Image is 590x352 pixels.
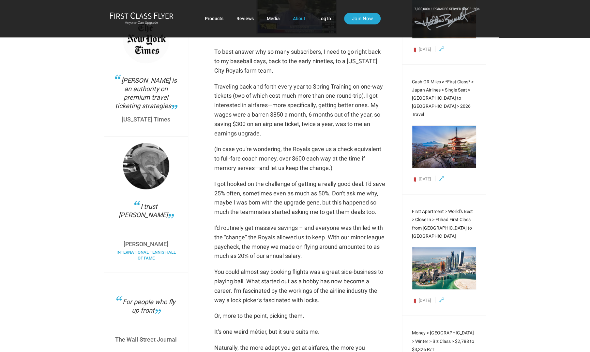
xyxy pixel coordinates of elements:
[412,78,476,181] a: Cash OR Miles > *First Class* > Japan Airlines > Single Seat > [GEOGRAPHIC_DATA] to [GEOGRAPHIC_D...
[114,298,178,330] div: For people who fly up front
[114,202,178,235] div: I trust [PERSON_NAME]
[412,207,476,303] a: First Apartment > World’s Best > Close In > Etihad First Class from [GEOGRAPHIC_DATA] to [GEOGRAP...
[293,13,305,24] a: About
[110,12,174,25] a: First Class FlyerAnyone Can Upgrade
[214,82,386,138] p: Traveling back and forth every year to Spring Training on one-way tickets (two of which cost much...
[419,176,431,181] span: [DATE]
[205,13,223,24] a: Products
[412,79,474,117] span: Cash OR Miles > *First Class* > Japan Airlines > Single Seat > [GEOGRAPHIC_DATA] to [GEOGRAPHIC_D...
[318,13,331,24] a: Log In
[412,209,473,239] span: First Apartment > World’s Best > Close In > Etihad First Class from [GEOGRAPHIC_DATA] to [GEOGRAP...
[114,337,178,343] p: The Wall Street Journal
[214,327,386,337] p: It's one weird métier, but it sure suits me.
[412,330,474,352] span: Money > [GEOGRAPHIC_DATA] > Winter > Biz Class > $2,788 to $3,326 R/T
[114,249,178,266] div: International Tennis Hall of Fame
[214,47,386,75] p: To best answer why so many subscribers, I need to go right back to my baseball days, back to the ...
[110,21,174,25] small: Anyone Can Upgrade
[214,223,386,261] p: I'd routinely get massive savings – and everyone was thrilled with the “change” the Royals allowe...
[214,311,386,321] p: Or, more to the point, picking them.
[114,76,178,110] div: [PERSON_NAME] is an authority on premium travel ticketing strategies
[123,17,169,63] img: new_york_times_testimonial.png
[123,143,169,189] img: Collins.png
[110,12,174,19] img: First Class Flyer
[214,179,386,217] p: I got hooked on the challenge of getting a really good deal. I'd save 25% often, sometimes even a...
[114,241,178,247] p: [PERSON_NAME]
[214,145,386,173] p: (In case you're wondering, the Royals gave us a check equivalent to full-fare coach money, over $...
[236,13,254,24] a: Reviews
[419,47,431,52] span: [DATE]
[267,13,280,24] a: Media
[214,267,386,305] p: You could almost say booking flights was a great side-business to playing ball. What started out ...
[419,298,431,303] span: [DATE]
[344,13,381,24] a: Join Now
[114,117,178,122] p: [US_STATE] Times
